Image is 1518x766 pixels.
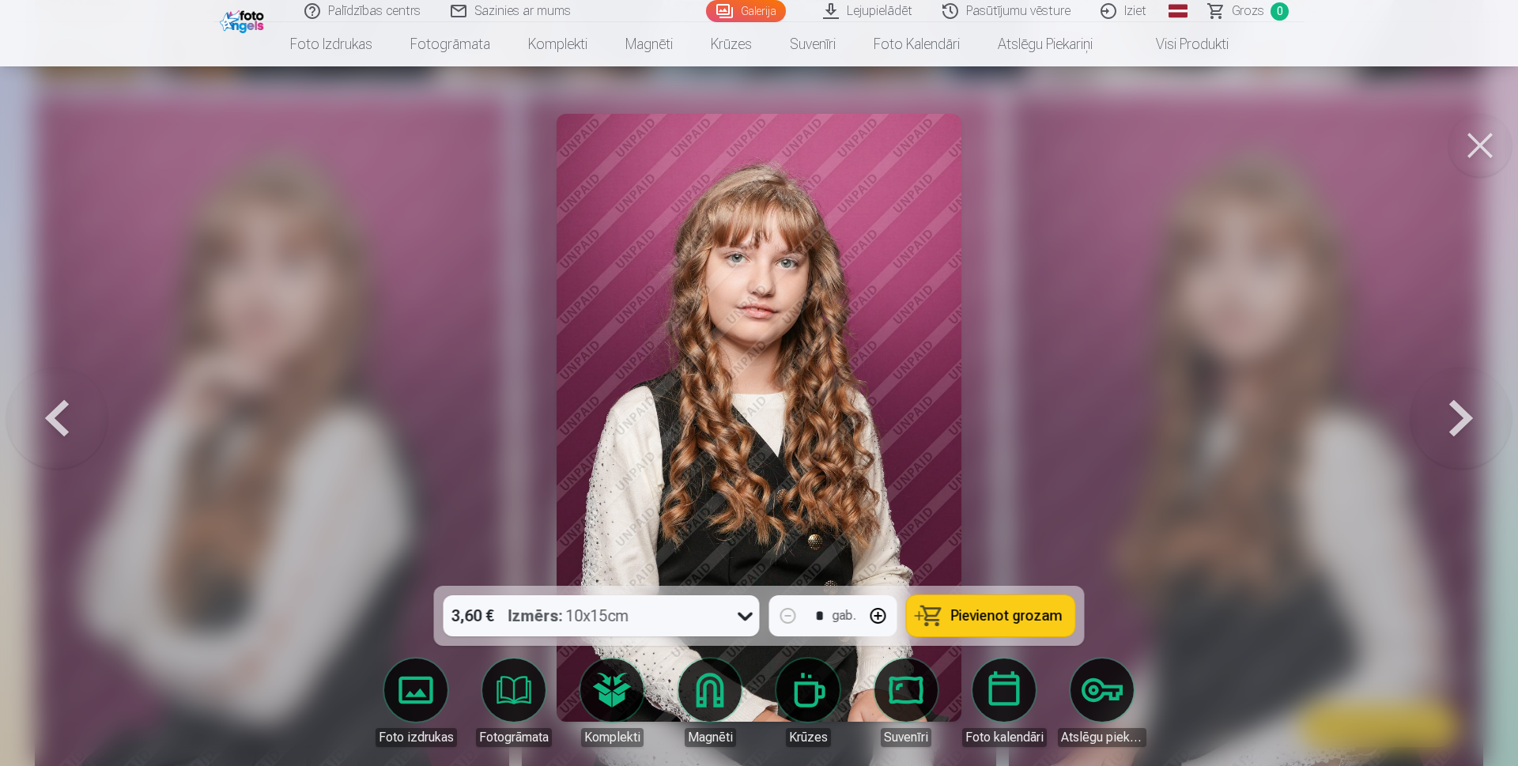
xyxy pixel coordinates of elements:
[951,609,1063,623] span: Pievienot grozam
[220,6,268,33] img: /fa1
[685,728,736,747] div: Magnēti
[568,658,656,747] a: Komplekti
[1058,728,1146,747] div: Atslēgu piekariņi
[666,658,754,747] a: Magnēti
[509,22,606,66] a: Komplekti
[372,658,460,747] a: Foto izdrukas
[764,658,852,747] a: Krūzes
[771,22,855,66] a: Suvenīri
[962,728,1047,747] div: Foto kalendāri
[470,658,558,747] a: Fotogrāmata
[1232,2,1264,21] span: Grozs
[1112,22,1248,66] a: Visi produkti
[979,22,1112,66] a: Atslēgu piekariņi
[444,595,502,636] div: 3,60 €
[606,22,692,66] a: Magnēti
[833,606,856,625] div: gab.
[271,22,391,66] a: Foto izdrukas
[960,658,1048,747] a: Foto kalendāri
[1058,658,1146,747] a: Atslēgu piekariņi
[1271,2,1289,21] span: 0
[862,658,950,747] a: Suvenīri
[476,728,552,747] div: Fotogrāmata
[581,728,644,747] div: Komplekti
[881,728,931,747] div: Suvenīri
[907,595,1075,636] button: Pievienot grozam
[508,595,629,636] div: 10x15cm
[692,22,771,66] a: Krūzes
[376,728,457,747] div: Foto izdrukas
[391,22,509,66] a: Fotogrāmata
[855,22,979,66] a: Foto kalendāri
[786,728,831,747] div: Krūzes
[508,605,563,627] strong: Izmērs :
